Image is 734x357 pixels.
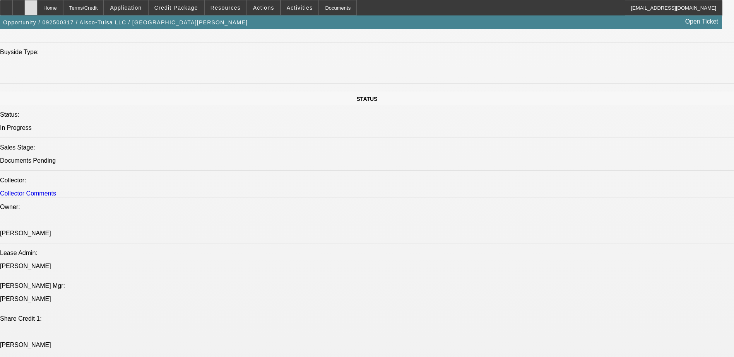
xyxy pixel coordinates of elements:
[205,0,246,15] button: Resources
[104,0,147,15] button: Application
[281,0,319,15] button: Activities
[210,5,241,11] span: Resources
[247,0,280,15] button: Actions
[110,5,142,11] span: Application
[357,96,378,102] span: STATUS
[154,5,198,11] span: Credit Package
[3,19,248,25] span: Opportunity / 092500317 / Alsco-Tulsa LLC / [GEOGRAPHIC_DATA][PERSON_NAME]
[287,5,313,11] span: Activities
[682,15,721,28] a: Open Ticket
[253,5,274,11] span: Actions
[149,0,204,15] button: Credit Package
